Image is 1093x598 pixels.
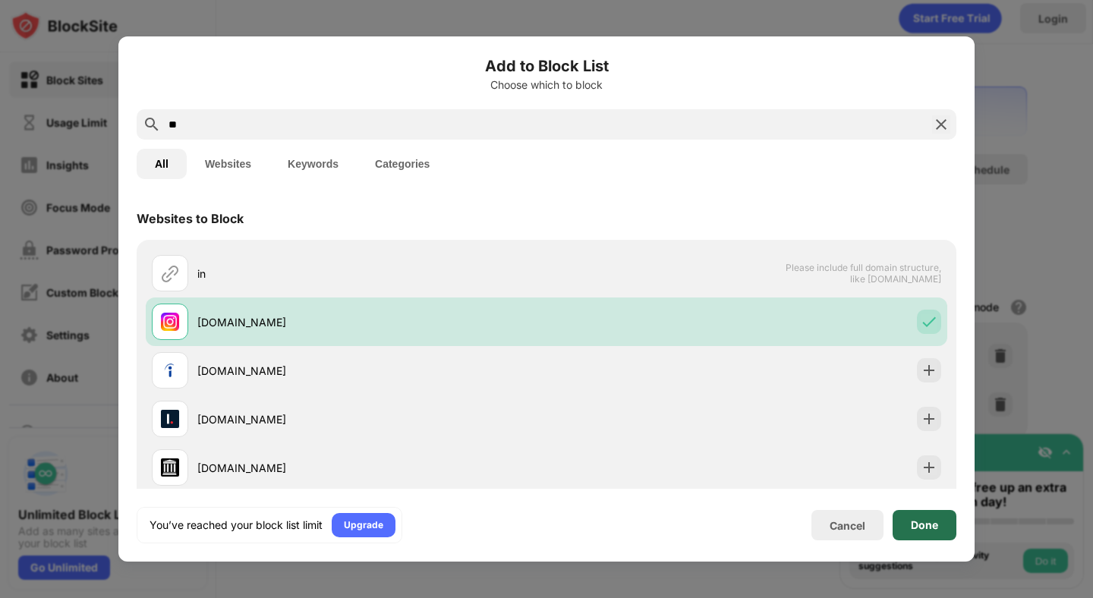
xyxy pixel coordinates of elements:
[197,314,546,330] div: [DOMAIN_NAME]
[357,149,448,179] button: Categories
[137,211,244,226] div: Websites to Block
[911,519,938,531] div: Done
[143,115,161,134] img: search.svg
[932,115,950,134] img: search-close
[344,518,383,533] div: Upgrade
[161,458,179,477] img: favicons
[197,266,546,282] div: in
[137,149,187,179] button: All
[785,262,941,285] span: Please include full domain structure, like [DOMAIN_NAME]
[161,361,179,379] img: favicons
[150,518,323,533] div: You’ve reached your block list limit
[161,410,179,428] img: favicons
[161,313,179,331] img: favicons
[137,79,956,91] div: Choose which to block
[269,149,357,179] button: Keywords
[137,55,956,77] h6: Add to Block List
[187,149,269,179] button: Websites
[830,519,865,532] div: Cancel
[197,363,546,379] div: [DOMAIN_NAME]
[161,264,179,282] img: url.svg
[197,460,546,476] div: [DOMAIN_NAME]
[197,411,546,427] div: [DOMAIN_NAME]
